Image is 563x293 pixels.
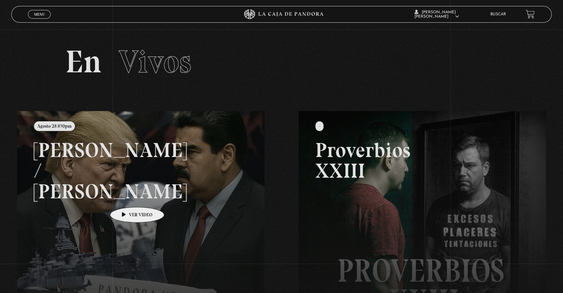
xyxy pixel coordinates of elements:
[32,18,47,22] span: Cerrar
[34,12,45,16] span: Menu
[490,12,506,16] a: Buscar
[65,46,498,78] h2: En
[119,43,191,81] span: Vivos
[414,10,459,19] span: [PERSON_NAME] [PERSON_NAME]
[526,10,535,19] a: View your shopping cart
